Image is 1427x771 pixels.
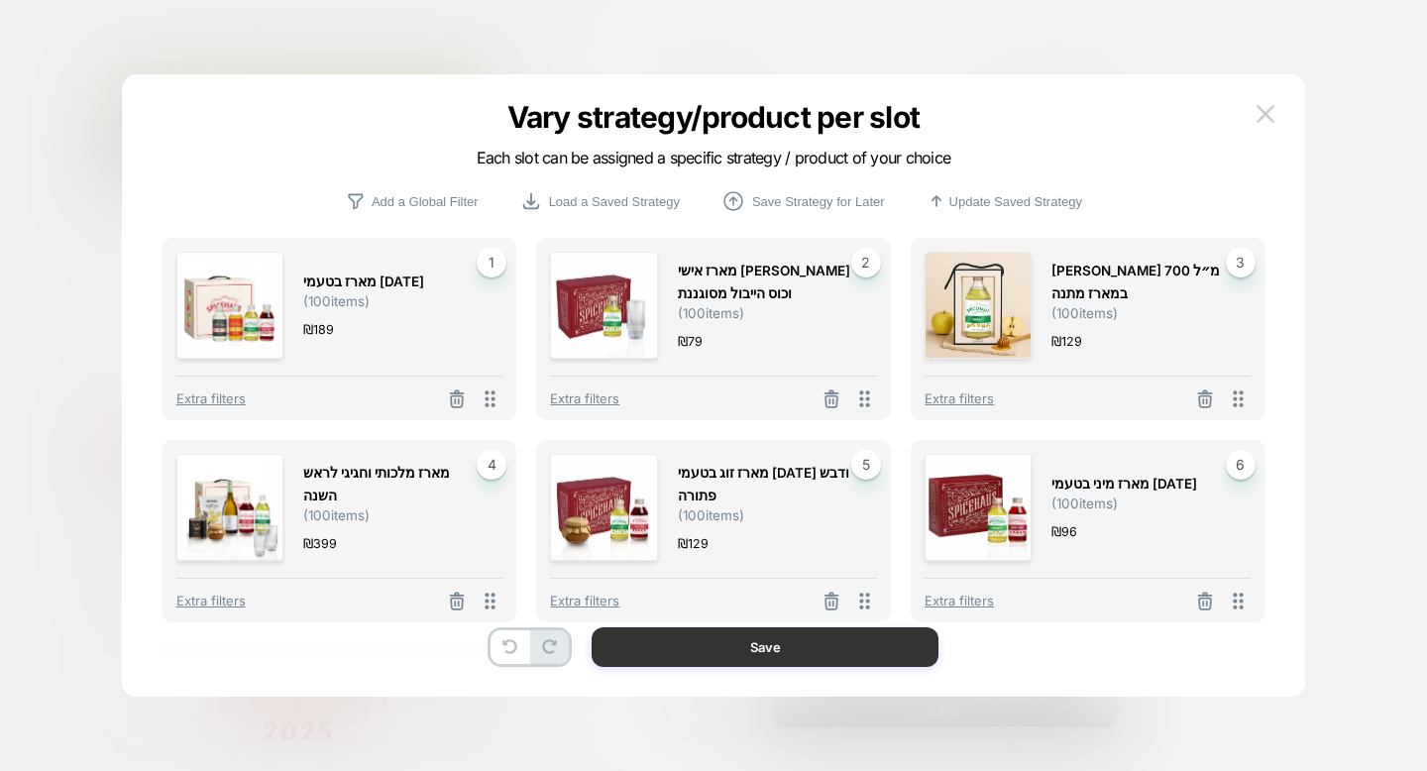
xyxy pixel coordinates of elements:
div: 0 [49,17,61,27]
div: Just Married [248,465,377,486]
img: 700_ed34de84-6f2e-4d4e-a723-501147e7104d.jpg [925,252,1032,359]
div: ‏199 ‏₪ [3,516,42,531]
div: 0 [15,7,28,17]
div: 9 [129,17,142,27]
span: עונת החתונות כבר פה ויש לנו מארזים מושלמים, מלאים בטעמים ובסטייל! [14,212,380,247]
div: ‏249 ‏₪ [148,496,186,510]
button: Save [592,627,938,667]
div: 7 [62,17,75,27]
span: ( 100 items) [1051,305,1118,321]
div: 5 [81,7,94,17]
span: ₪ 79 [678,331,703,352]
div: 1 [96,17,109,27]
span: מארז זוג בטעמי [DATE] ודבש פתורה [678,462,857,507]
span: 2 [851,248,881,277]
div: 2 [115,7,128,17]
span: מתרעננים עם 15% הנחה על מארזי הקיץ [152,6,372,28]
span: קוד קופון FRESH15 [143,39,251,60]
span: מארז מיני בטעמי [DATE] [1051,473,1197,496]
span: ₪ 129 [678,533,709,554]
a: Just Married [248,465,377,510]
img: 7357ea000f22025b7a912d8894f1a0a8.png [550,252,657,359]
img: מארז I DO [103,326,232,455]
p: Save Strategy for Later [752,194,885,209]
p: Load a Saved Strategy [549,194,680,209]
span: Extra filters [925,593,994,608]
button: Save Strategy for Later [715,188,891,214]
span: ( 100 items) [1051,496,1118,511]
img: 63be89bff349131486b9be55afbb8fd3.jpg [925,454,1032,561]
div: 5 [81,17,94,27]
span: 💘 עונת החתונות [107,180,285,209]
div: 2 [30,7,43,17]
span: מארז אישי [PERSON_NAME] וכוס הייבול מסוגננת [678,260,857,305]
span: ( 100 items) [678,507,744,523]
div: 0 [15,17,28,27]
img: 0624186511319a97002057b4d8e7579c_a3ed3757-322b-4211-8509-23f8dba5ab46.png [550,454,657,561]
span: ₪ 96 [1051,521,1077,542]
button: Update Saved Strategy [921,190,1088,212]
div: מארז I DO [103,465,232,486]
div: 1 [96,7,109,17]
p: Update Saved Strategy [949,194,1082,209]
div: 2 [30,17,43,27]
span: לחתן, לכלה, לזוגות מכל הסוגים ולא שכחנו גם את המלווים והמלוות! [4,252,388,268]
img: Just Married [248,326,377,455]
span: Each slot can be assigned a specific strategy / product of your choice [477,148,951,167]
div: 7 [62,7,75,17]
button: Load a Saved Strategy [514,189,686,213]
span: 5 [851,450,881,480]
div: 2 [115,17,128,27]
span: ( 100 items) [678,305,744,321]
div: 9 [129,7,142,17]
span: ₪ 129 [1051,331,1082,352]
div: 0 [49,7,61,17]
span: [PERSON_NAME] 700 מ״ל במארז מתנה [1051,260,1231,305]
span: Extra filters [925,390,994,406]
div: ‏229 ‏₪ [292,496,331,510]
a: מארז I DO [103,465,232,510]
a: Close [367,25,384,42]
p: Vary strategy/product per slot [339,99,1088,135]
